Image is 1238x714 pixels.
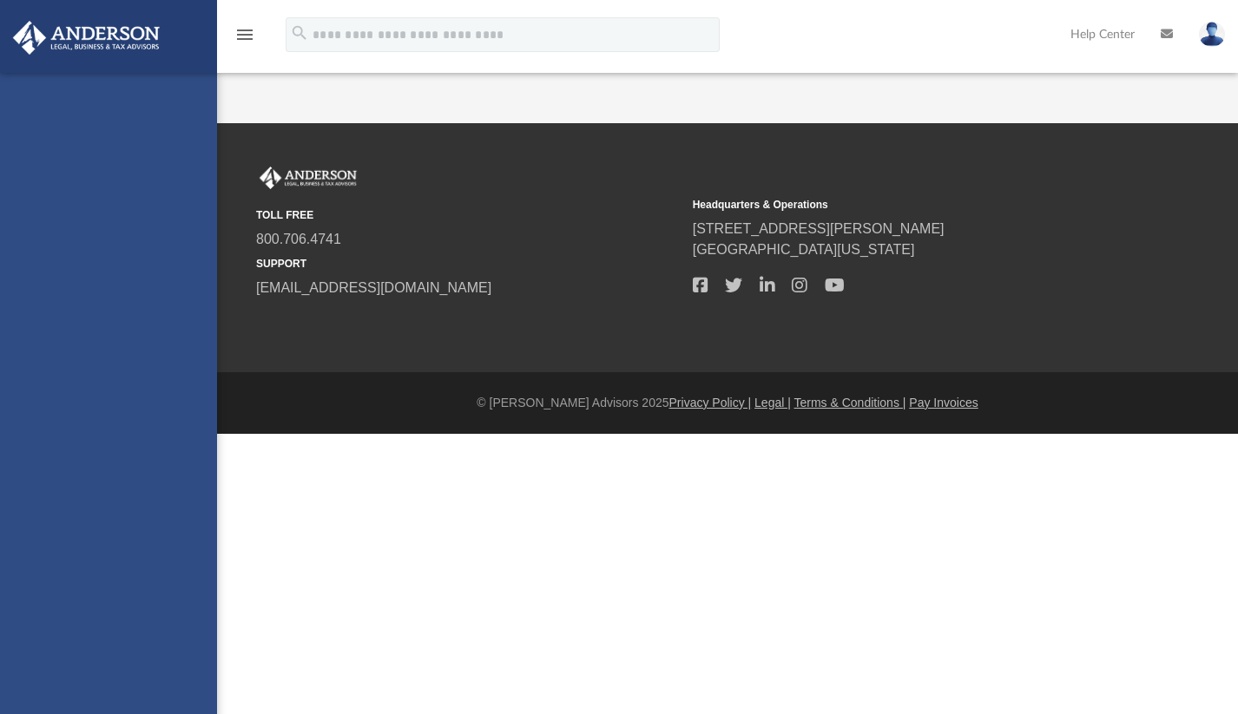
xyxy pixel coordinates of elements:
[8,21,165,55] img: Anderson Advisors Platinum Portal
[256,167,360,189] img: Anderson Advisors Platinum Portal
[1199,22,1225,47] img: User Pic
[669,396,752,409] a: Privacy Policy |
[256,256,681,272] small: SUPPORT
[754,396,791,409] a: Legal |
[909,396,978,409] a: Pay Invoices
[290,23,309,43] i: search
[693,221,945,236] a: [STREET_ADDRESS][PERSON_NAME]
[256,207,681,223] small: TOLL FREE
[794,396,906,409] a: Terms & Conditions |
[217,394,1238,412] div: © [PERSON_NAME] Advisors 2025
[234,33,255,45] a: menu
[256,280,491,295] a: [EMAIL_ADDRESS][DOMAIN_NAME]
[693,242,915,257] a: [GEOGRAPHIC_DATA][US_STATE]
[256,232,341,246] a: 800.706.4741
[234,24,255,45] i: menu
[693,197,1117,213] small: Headquarters & Operations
